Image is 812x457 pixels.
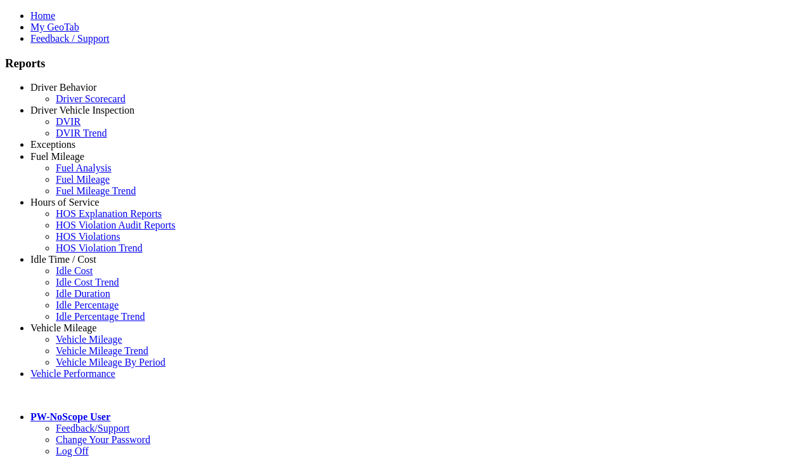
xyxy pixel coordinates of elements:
a: DVIR Trend [56,128,107,138]
a: Idle Percentage [56,300,119,310]
a: Vehicle Mileage By Period [56,357,166,368]
a: Fuel Mileage [56,174,110,185]
a: Vehicle Mileage Trend [56,345,148,356]
a: Idle Cost [56,265,93,276]
a: DVIR [56,116,81,127]
a: Idle Time / Cost [30,254,96,265]
a: Log Off [56,446,89,456]
a: Idle Cost Trend [56,277,119,288]
h3: Reports [5,56,807,70]
a: Vehicle Mileage [30,322,96,333]
a: Fuel Mileage [30,151,84,162]
a: Exceptions [30,139,75,150]
a: Driver Behavior [30,82,96,93]
a: HOS Violation Audit Reports [56,220,176,230]
a: Idle Duration [56,288,110,299]
a: Vehicle Performance [30,368,115,379]
a: Hours of Service [30,197,99,208]
a: HOS Violation Trend [56,242,143,253]
a: Idle Percentage Trend [56,311,145,322]
a: Driver Vehicle Inspection [30,105,134,116]
a: Change Your Password [56,434,150,445]
a: PW-NoScope User [30,411,110,422]
a: Driver Scorecard [56,93,126,104]
a: HOS Explanation Reports [56,208,162,219]
a: My GeoTab [30,22,79,32]
a: Vehicle Mileage [56,334,122,345]
a: Feedback/Support [56,423,129,434]
a: Fuel Mileage Trend [56,185,136,196]
a: Home [30,10,55,21]
a: Critical Engine Events [56,150,148,161]
a: Feedback / Support [30,33,109,44]
a: HOS Violations [56,231,120,242]
a: Fuel Analysis [56,162,112,173]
